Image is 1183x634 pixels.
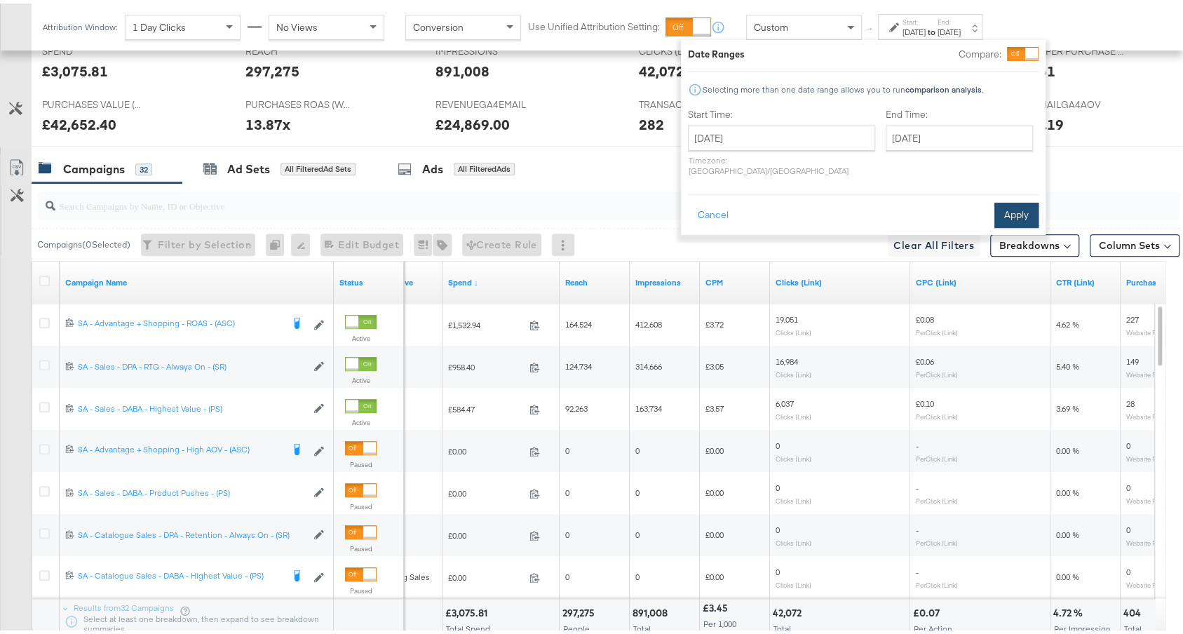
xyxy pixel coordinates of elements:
button: Clear All Filters [888,231,980,253]
sub: Clicks (Link) [776,577,811,586]
span: 0 [565,442,569,452]
div: £3,075.81 [445,603,492,616]
span: 0.00 % [1056,484,1079,494]
span: £1,532.94 [448,316,524,327]
a: The average cost you've paid to have 1,000 impressions of your ad. [705,274,764,285]
span: 314,666 [635,358,662,368]
span: £0.10 [916,395,934,405]
span: - [916,479,919,490]
span: People [563,620,590,630]
sub: Website Purchases [1126,577,1183,586]
span: £0.00 [448,443,524,453]
button: Apply [994,199,1039,224]
span: - [916,437,919,447]
span: 1 Day Clicks [133,18,186,30]
label: Paused [345,583,377,592]
span: 0 [565,568,569,579]
span: COST PER PURCHASE (WEBSITE EVENTS) [1018,41,1123,55]
span: PURCHASES VALUE (WEBSITE EVENTS) [42,95,147,108]
a: The average cost for each link click you've received from your ad. [916,274,1045,285]
span: 5.40 % [1056,358,1079,368]
span: 0.00 % [1056,568,1079,579]
a: The total amount spent to date. [448,274,554,285]
p: Timezone: [GEOGRAPHIC_DATA]/[GEOGRAPHIC_DATA] [688,151,875,173]
div: £42,652.40 [42,111,116,131]
span: £0.00 [705,442,724,452]
div: Campaigns [63,158,125,174]
label: Use Unified Attribution Setting: [528,17,660,30]
label: Start: [903,14,926,23]
a: SA - Advantage + Shopping - ROAS - (ASC) [78,314,282,328]
label: End Time: [886,104,1039,118]
button: Column Sets [1090,231,1179,253]
div: 297,275 [245,58,299,78]
span: £0.06 [916,353,934,363]
sub: Per Click (Link) [916,493,958,501]
sub: Website Purchases [1126,535,1183,544]
sub: Per Click (Link) [916,451,958,459]
span: 28 [1126,395,1135,405]
div: [DATE] [938,23,961,34]
span: REACH [245,41,351,55]
span: 6,037 [776,395,794,405]
div: SA - Catalogue Sales - DABA - Highest Value - (PS) [78,567,282,578]
sub: Per Click (Link) [916,367,958,375]
span: 0 [776,563,780,574]
label: End: [938,14,961,23]
span: 0 [565,484,569,494]
sub: Per Click (Link) [916,535,958,544]
span: 163,734 [635,400,662,410]
span: 16,984 [776,353,798,363]
span: 92,263 [565,400,588,410]
span: 124,734 [565,358,592,368]
span: £0.00 [705,484,724,494]
span: 0 [776,521,780,532]
span: Clear All Filters [893,234,974,251]
span: Custom [754,18,788,30]
div: 404 [1123,603,1145,616]
span: 0.00 % [1056,442,1079,452]
label: Paused [345,499,377,508]
div: 13.87x [245,111,290,131]
div: £0.07 [913,603,944,616]
span: TRANSACTIONSGA4EMAIL [639,95,744,108]
button: Cancel [688,199,738,224]
sub: Website Purchases [1126,367,1183,375]
span: Total [1124,620,1142,630]
div: SA - Advantage + Shopping - High AOV - (ASC) [78,440,282,452]
span: No Views [276,18,318,30]
sub: Per Click (Link) [916,325,958,333]
div: 32 [135,160,152,173]
div: 4.72 % [1053,603,1087,616]
span: £958.40 [448,358,524,369]
span: Total Spend [446,620,490,630]
span: 149 [1126,353,1139,363]
span: ↑ [863,24,877,29]
span: £0.00 [705,526,724,537]
a: SA - Sales - DABA - Product Pushes - (PS) [78,484,306,496]
span: 0 [635,568,640,579]
span: 164,524 [565,316,592,326]
a: The number of clicks on links appearing on your ad or Page that direct people to your sites off F... [776,274,905,285]
span: £0.00 [448,527,524,537]
strong: to [926,23,938,34]
div: Ads [422,158,443,174]
label: Active [345,414,377,424]
span: GOEMAILGA4AOV [1018,95,1123,108]
sub: Website Purchases [1126,493,1183,501]
label: Start Time: [688,104,875,118]
div: 891,008 [435,58,489,78]
div: Ad Sets [227,158,270,174]
span: 0 [565,526,569,537]
strong: comparison analysis [905,81,982,91]
span: REVENUEGA4EMAIL [435,95,541,108]
div: SA - Sales - DABA - Product Pushes - (PS) [78,484,306,495]
div: £24,869.00 [435,111,510,131]
label: Paused [345,457,377,466]
span: 0 [635,526,640,537]
div: £3,075.81 [42,58,108,78]
div: 0 [266,230,291,252]
span: £0.00 [448,485,524,495]
input: Search Campaigns by Name, ID or Objective [55,183,1076,210]
span: IMPRESSIONS [435,41,541,55]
